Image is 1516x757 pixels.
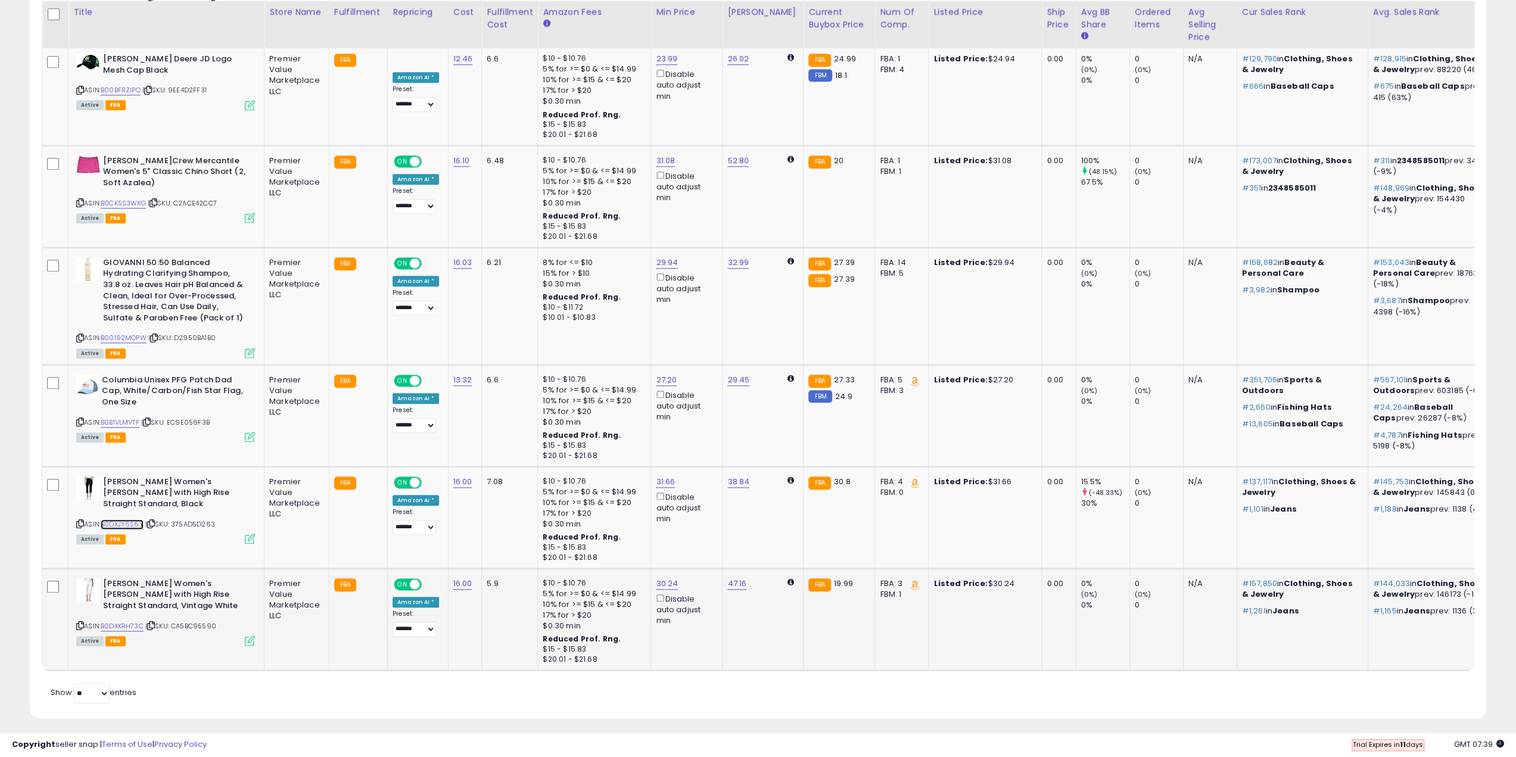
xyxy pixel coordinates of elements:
[1047,375,1066,385] div: 0.00
[543,110,621,120] b: Reduced Prof. Rng.
[1373,53,1406,64] span: #128,915
[543,451,642,461] div: $20.01 - $21.68
[105,348,126,359] span: FBA
[880,166,919,177] div: FBM: 1
[1242,401,1271,413] span: #2,660
[1242,476,1359,498] p: in
[101,621,144,631] a: B0DXKRH73C
[834,578,853,589] span: 19.99
[1373,295,1490,317] p: in prev: 4398 (-16%)
[395,477,410,487] span: ON
[453,155,470,167] a: 16.10
[1242,418,1273,429] span: #13,605
[1373,81,1490,102] p: in prev: 415 (63%)
[727,374,749,386] a: 29.45
[933,375,1032,385] div: $27.20
[656,169,713,204] div: Disable auto adjust min
[420,477,439,487] span: OFF
[1373,476,1409,487] span: #145,753
[835,391,852,402] span: 24.9
[543,187,642,198] div: 17% for > $20
[1373,257,1456,279] span: Beauty & Personal Care
[808,274,830,287] small: FBA
[103,257,248,326] b: GIOVANNI 50:50 Balanced Hydrating Clarifying Shampoo, 33.8 oz. Leaves Hair pH Balanced & Clean, I...
[808,54,830,67] small: FBA
[76,257,255,357] div: ASIN:
[1277,401,1332,413] span: Fishing Hats
[101,333,147,343] a: B00192MOPW
[1373,374,1451,396] span: Sports & Outdoors
[76,375,255,441] div: ASIN:
[1047,6,1070,31] div: Ship Price
[543,543,642,553] div: $15 - $15.83
[1408,429,1462,441] span: Fishing Hats
[1081,396,1129,407] div: 0%
[73,6,259,18] div: Title
[1397,155,1445,166] span: 2348585011
[105,534,126,544] span: FBA
[933,6,1036,18] div: Listed Price
[393,508,439,535] div: Preset:
[1373,257,1490,290] p: in prev: 187630 (-18%)
[656,155,675,167] a: 31.08
[1373,401,1408,413] span: #24,264
[1242,402,1359,413] p: in
[453,578,472,590] a: 16.00
[835,70,847,81] span: 18.1
[1242,504,1359,515] p: in
[1081,386,1098,395] small: (0%)
[269,476,320,520] div: Premier Value Marketplace LLC
[543,18,550,29] small: Amazon Fees.
[76,578,100,602] img: 31pDAHpWB3L._SL40_.jpg
[1135,396,1183,407] div: 0
[1188,155,1228,166] div: N/A
[334,257,356,270] small: FBA
[1135,65,1151,74] small: (0%)
[334,155,356,169] small: FBA
[76,476,255,543] div: ASIN:
[76,257,100,281] img: 31XoGLaHKOL._SL40_.jpg
[808,375,830,388] small: FBA
[1135,269,1151,278] small: (0%)
[1135,386,1151,395] small: (0%)
[880,487,919,498] div: FBM: 0
[102,739,152,750] a: Terms of Use
[1280,418,1343,429] span: Baseball Caps
[1242,476,1272,487] span: #137,117
[142,85,207,95] span: | SKU: 9EE4D2FF31
[1242,80,1264,92] span: #666
[727,155,749,167] a: 52.80
[933,374,988,385] b: Listed Price:
[393,393,439,404] div: Amazon AI *
[1081,177,1129,188] div: 67.5%
[1135,6,1178,31] div: Ordered Items
[1089,488,1122,497] small: (-48.33%)
[543,257,642,268] div: 8% for <= $10
[1373,374,1406,385] span: #567,101
[543,85,642,96] div: 17% for > $20
[543,313,642,323] div: $10.01 - $10.83
[543,6,646,18] div: Amazon Fees
[543,395,642,406] div: 10% for >= $15 & <= $20
[543,508,642,519] div: 17% for > $20
[1242,284,1271,295] span: #3,982
[453,476,472,488] a: 16.00
[1242,53,1353,75] span: Clothing, Shoes & Jewelry
[1081,31,1088,42] small: Avg BB Share.
[1242,257,1325,279] span: Beauty & Personal Care
[880,54,919,64] div: FBA: 1
[808,257,830,270] small: FBA
[543,96,642,107] div: $0.30 min
[393,495,439,506] div: Amazon AI *
[1373,53,1482,75] span: Clothing, Shoes & Jewelry
[656,53,677,65] a: 23.99
[1373,257,1409,268] span: #153,043
[1135,54,1183,64] div: 0
[1242,285,1359,295] p: in
[543,430,621,440] b: Reduced Prof. Rng.
[1188,6,1232,43] div: Avg Selling Price
[933,53,988,64] b: Listed Price:
[1047,155,1066,166] div: 0.00
[656,6,717,18] div: Min Price
[543,476,642,487] div: $10 - $10.76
